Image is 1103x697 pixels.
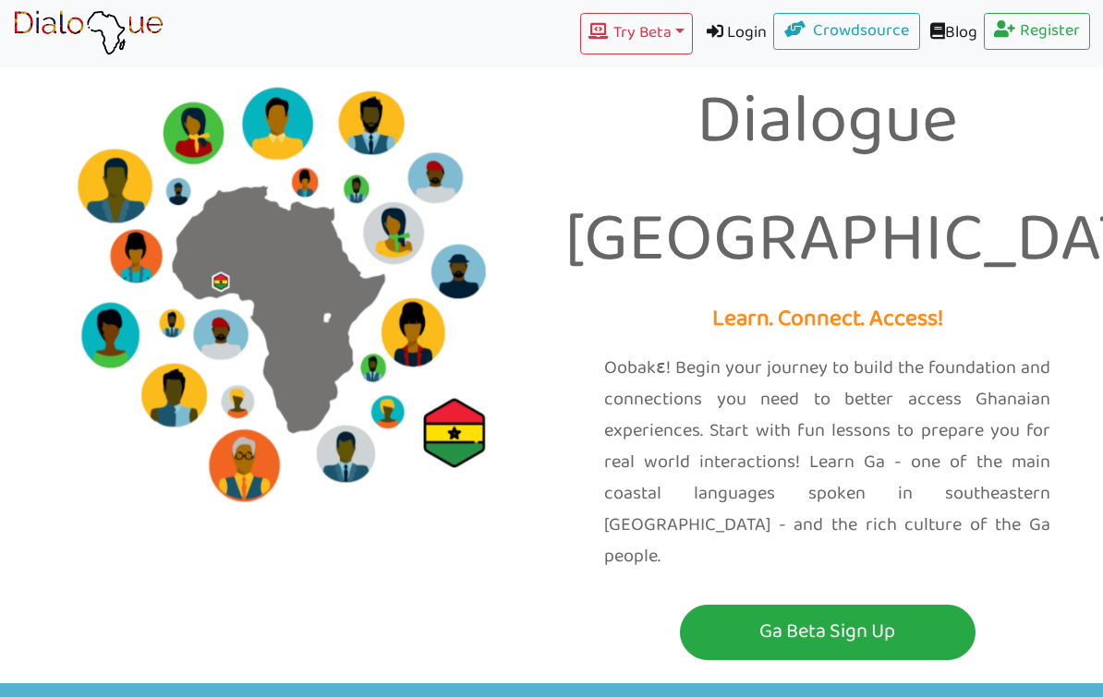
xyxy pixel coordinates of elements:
a: Crowdsource [773,13,920,50]
p: Learn. Connect. Access! [565,300,1089,340]
button: Ga Beta Sign Up [680,605,976,660]
a: Register [984,13,1091,50]
p: Ga Beta Sign Up [685,615,971,649]
a: Login [693,13,774,54]
p: Dialogue [GEOGRAPHIC_DATA] [565,65,1089,300]
img: learn African language platform app [13,10,164,56]
button: Try Beta [580,13,692,54]
p: Oobakɛ! Begin your journey to build the foundation and connections you need to better access Ghan... [604,353,1050,572]
a: Blog [920,13,984,54]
